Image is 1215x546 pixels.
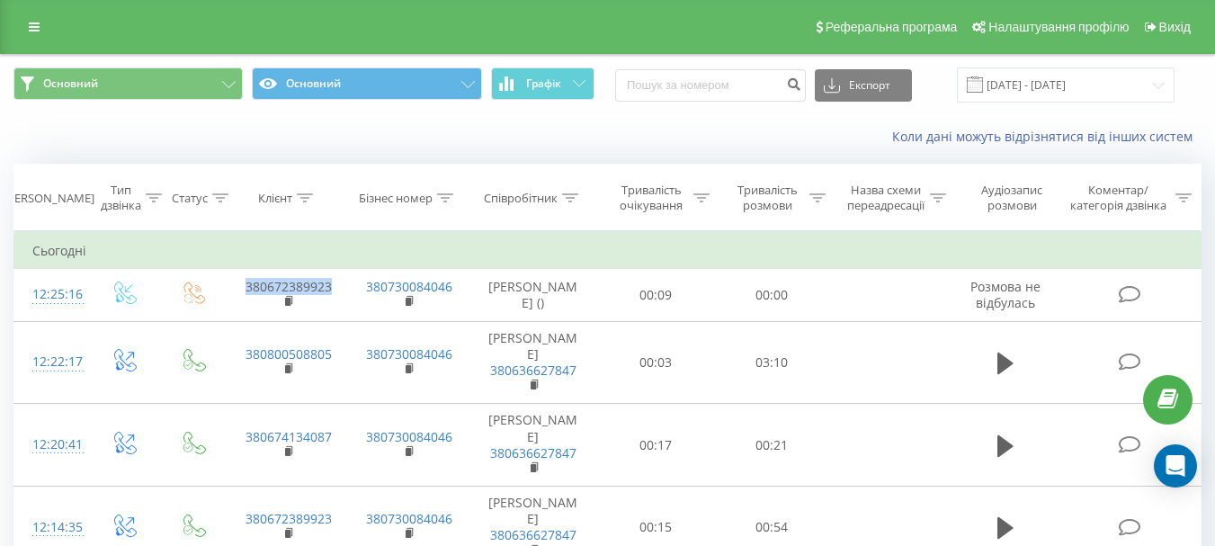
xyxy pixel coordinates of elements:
div: 12:20:41 [32,427,70,462]
span: Графік [526,77,561,90]
span: Основний [43,76,98,91]
div: 12:22:17 [32,345,70,380]
div: Тривалість розмови [730,183,805,213]
button: Графік [491,67,594,100]
td: 00:17 [598,404,714,487]
a: 380730084046 [366,428,452,445]
div: 12:25:16 [32,277,70,312]
a: 380636627847 [490,362,576,379]
td: [PERSON_NAME] () [469,269,598,321]
a: 380636627847 [490,444,576,461]
div: Тип дзвінка [101,183,141,213]
a: 380672389923 [246,278,332,295]
td: [PERSON_NAME] [469,404,598,487]
button: Основний [252,67,481,100]
a: 380730084046 [366,510,452,527]
td: 03:10 [714,321,830,404]
div: Співробітник [484,191,558,206]
a: 380672389923 [246,510,332,527]
button: Основний [13,67,243,100]
span: Налаштування профілю [988,20,1129,34]
a: 380730084046 [366,345,452,363]
div: Клієнт [258,191,292,206]
td: 00:21 [714,404,830,487]
div: Бізнес номер [359,191,433,206]
span: Розмова не відбулась [970,278,1041,311]
td: [PERSON_NAME] [469,321,598,404]
div: 12:14:35 [32,510,70,545]
td: 00:09 [598,269,714,321]
input: Пошук за номером [615,69,806,102]
td: 00:00 [714,269,830,321]
a: 380636627847 [490,526,576,543]
div: Коментар/категорія дзвінка [1066,183,1171,213]
td: 00:03 [598,321,714,404]
div: Аудіозапис розмови [967,183,1058,213]
button: Експорт [815,69,912,102]
div: [PERSON_NAME] [4,191,94,206]
a: 380674134087 [246,428,332,445]
div: Тривалість очікування [614,183,689,213]
div: Open Intercom Messenger [1154,444,1197,488]
a: 380800508805 [246,345,332,363]
span: Реферальна програма [826,20,958,34]
span: Вихід [1159,20,1191,34]
div: Назва схеми переадресації [846,183,925,213]
a: 380730084046 [366,278,452,295]
a: Коли дані можуть відрізнятися вiд інших систем [892,128,1202,145]
div: Статус [172,191,208,206]
td: Сьогодні [14,233,1202,269]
